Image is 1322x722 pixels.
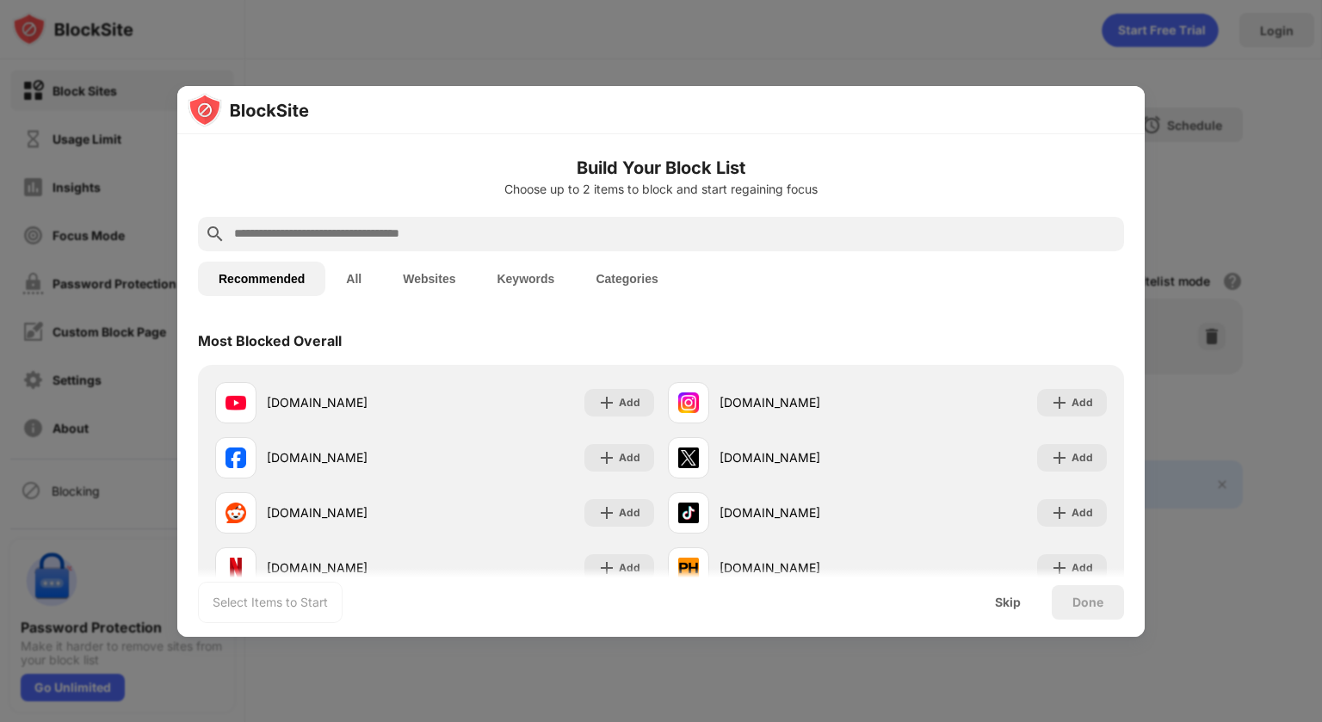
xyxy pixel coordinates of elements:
[1072,595,1103,609] div: Done
[225,558,246,578] img: favicons
[325,262,382,296] button: All
[225,447,246,468] img: favicons
[267,558,435,577] div: [DOMAIN_NAME]
[678,503,699,523] img: favicons
[1072,394,1093,411] div: Add
[678,558,699,578] img: favicons
[267,503,435,521] div: [DOMAIN_NAME]
[188,93,309,127] img: logo-blocksite.svg
[1072,449,1093,466] div: Add
[678,447,699,468] img: favicons
[476,262,575,296] button: Keywords
[198,262,325,296] button: Recommended
[267,393,435,411] div: [DOMAIN_NAME]
[995,595,1021,609] div: Skip
[198,155,1124,181] h6: Build Your Block List
[720,503,887,521] div: [DOMAIN_NAME]
[1072,559,1093,577] div: Add
[720,448,887,466] div: [DOMAIN_NAME]
[267,448,435,466] div: [DOMAIN_NAME]
[575,262,678,296] button: Categories
[213,594,328,611] div: Select Items to Start
[1072,504,1093,521] div: Add
[225,503,246,523] img: favicons
[678,392,699,413] img: favicons
[225,392,246,413] img: favicons
[198,182,1124,196] div: Choose up to 2 items to block and start regaining focus
[205,224,225,244] img: search.svg
[720,393,887,411] div: [DOMAIN_NAME]
[382,262,476,296] button: Websites
[619,394,640,411] div: Add
[619,449,640,466] div: Add
[198,332,342,349] div: Most Blocked Overall
[619,504,640,521] div: Add
[720,558,887,577] div: [DOMAIN_NAME]
[619,559,640,577] div: Add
